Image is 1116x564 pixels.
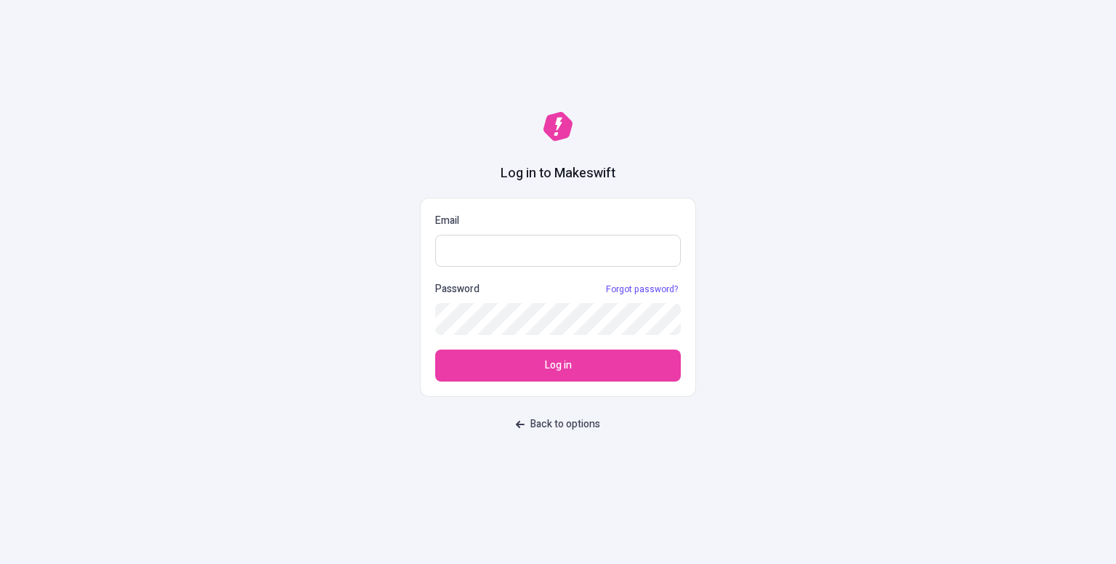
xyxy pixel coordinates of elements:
button: Log in [435,350,681,382]
button: Back to options [507,411,609,438]
p: Email [435,213,681,229]
input: Email [435,235,681,267]
p: Password [435,281,480,297]
span: Back to options [530,416,600,432]
h1: Log in to Makeswift [501,164,615,183]
a: Forgot password? [603,283,681,295]
span: Log in [545,358,572,374]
